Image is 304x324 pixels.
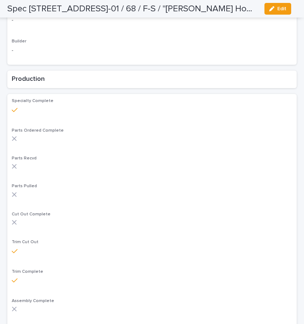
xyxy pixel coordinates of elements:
[12,156,37,161] span: Parts Recvd
[12,184,37,188] span: Parts Pulled
[12,299,54,303] span: Assembly Complete
[12,212,51,216] span: Cut Out Complete
[12,128,64,133] span: Parts Ordered Complete
[12,270,43,274] span: Trim Complete
[7,4,259,14] h2: Spec 209 Ranch Heights / 5911-01 / 68 / F-S / "Sitterle Homes, Ltd." / Raymie Williams
[12,39,26,44] span: Builder
[12,75,292,84] h2: Production
[12,99,53,103] span: Specialty Complete
[264,3,291,15] button: Edit
[12,240,38,244] span: Trim Cut Out
[12,16,292,24] p: -
[12,47,292,54] p: -
[277,6,286,11] span: Edit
